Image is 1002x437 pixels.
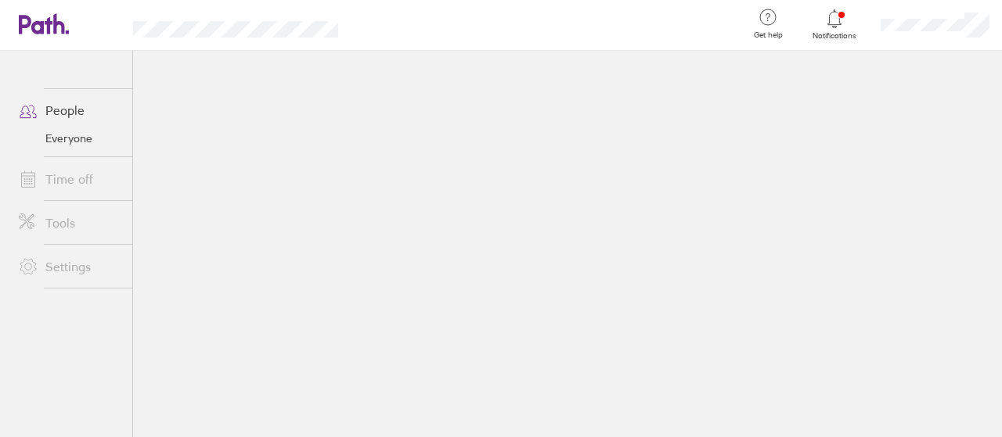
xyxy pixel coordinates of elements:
span: Get help [743,30,794,40]
a: Notifications [809,8,860,41]
a: Everyone [6,126,132,151]
span: Notifications [809,31,860,41]
a: Tools [6,207,132,238]
a: Time off [6,163,132,195]
a: People [6,95,132,126]
a: Settings [6,251,132,282]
